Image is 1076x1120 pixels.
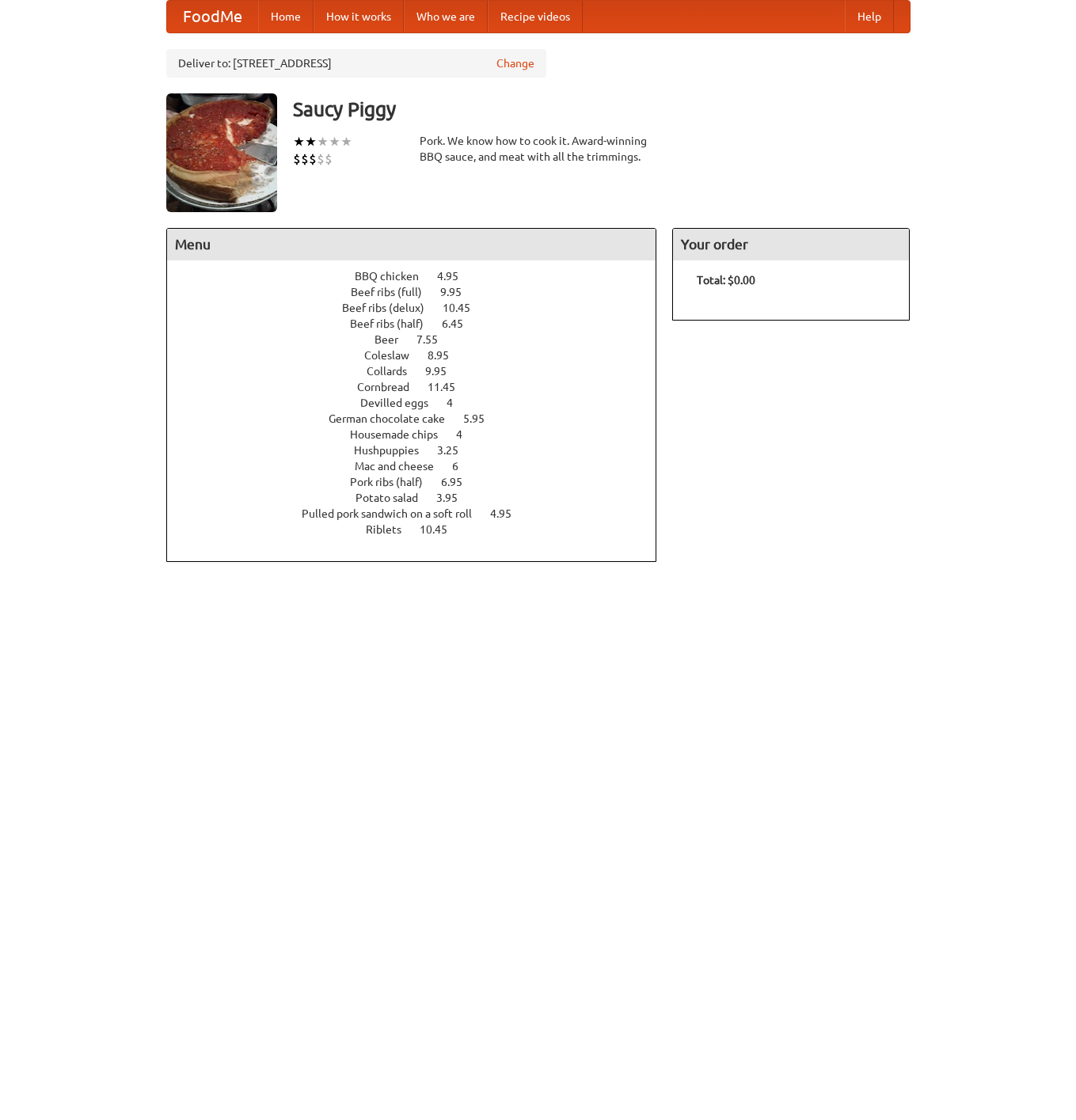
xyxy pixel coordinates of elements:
[350,317,492,330] a: Beef ribs (half) 6.45
[166,49,546,78] div: Deliver to: [STREET_ADDRESS]
[697,274,755,287] b: Total: $0.00
[329,412,461,425] span: German chocolate cake
[293,93,911,125] h3: Saucy Piggy
[258,1,314,32] a: Home
[355,460,450,473] span: Mac and cheese
[366,523,477,536] a: Riblets 10.45
[452,460,474,473] span: 6
[357,381,485,393] a: Cornbread 11.45
[354,444,488,457] a: Hushpuppies 3.25
[673,229,909,260] h4: Your order
[425,365,462,378] span: 9.95
[367,365,476,378] a: Collards 9.95
[167,229,656,260] h4: Menu
[428,349,465,362] span: 8.95
[364,349,478,362] a: Coleslaw 8.95
[350,428,454,441] span: Housemade chips
[302,507,488,520] span: Pulled pork sandwich on a soft roll
[350,317,439,330] span: Beef ribs (half)
[301,150,309,168] li: $
[845,1,894,32] a: Help
[355,492,434,504] span: Potato salad
[325,150,333,168] li: $
[360,397,482,409] a: Devilled eggs 4
[436,492,473,504] span: 3.95
[293,133,305,150] li: ★
[329,412,514,425] a: German chocolate cake 5.95
[366,523,417,536] span: Riblets
[447,397,469,409] span: 4
[342,302,440,314] span: Beef ribs (delux)
[351,286,438,298] span: Beef ribs (full)
[166,93,277,212] img: angular.jpg
[440,286,477,298] span: 9.95
[355,270,488,283] a: BBQ chicken 4.95
[490,507,527,520] span: 4.95
[302,507,541,520] a: Pulled pork sandwich on a soft roll 4.95
[340,133,352,150] li: ★
[357,381,425,393] span: Cornbread
[375,333,467,346] a: Beer 7.55
[428,381,471,393] span: 11.45
[167,1,258,32] a: FoodMe
[350,476,439,488] span: Pork ribs (half)
[420,523,463,536] span: 10.45
[420,133,657,165] div: Pork. We know how to cook it. Award-winning BBQ sauce, and meat with all the trimmings.
[443,302,486,314] span: 10.45
[317,150,325,168] li: $
[354,444,435,457] span: Hushpuppies
[416,333,454,346] span: 7.55
[342,302,500,314] a: Beef ribs (delux) 10.45
[463,412,500,425] span: 5.95
[309,150,317,168] li: $
[329,133,340,150] li: ★
[355,460,488,473] a: Mac and cheese 6
[375,333,414,346] span: Beer
[293,150,301,168] li: $
[456,428,478,441] span: 4
[404,1,488,32] a: Who we are
[360,397,444,409] span: Devilled eggs
[317,133,329,150] li: ★
[305,133,317,150] li: ★
[442,317,479,330] span: 6.45
[350,476,492,488] a: Pork ribs (half) 6.95
[441,476,478,488] span: 6.95
[351,286,491,298] a: Beef ribs (full) 9.95
[355,492,487,504] a: Potato salad 3.95
[496,55,534,71] a: Change
[364,349,425,362] span: Coleslaw
[367,365,423,378] span: Collards
[437,444,474,457] span: 3.25
[437,270,474,283] span: 4.95
[314,1,404,32] a: How it works
[355,270,435,283] span: BBQ chicken
[350,428,492,441] a: Housemade chips 4
[488,1,583,32] a: Recipe videos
